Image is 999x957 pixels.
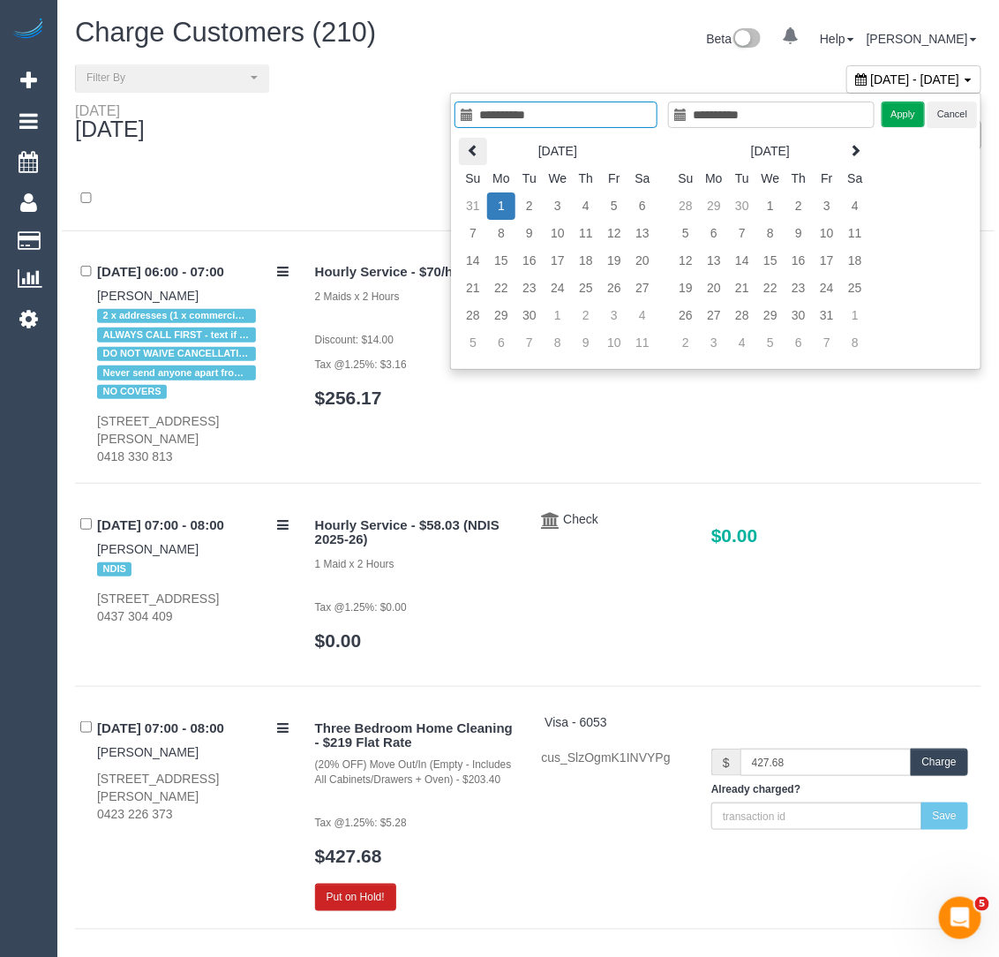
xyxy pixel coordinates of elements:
[315,558,394,570] small: 1 Maid x 2 Hours
[541,749,685,766] div: cus_SlzOgmK1INVYPg
[487,220,515,247] td: 8
[711,803,922,830] input: transaction id
[97,562,131,576] span: NDIS
[515,220,544,247] td: 9
[672,275,700,302] td: 19
[600,220,628,247] td: 12
[544,247,572,275] td: 17
[97,770,289,823] div: [STREET_ADDRESS][PERSON_NAME] 0423 226 373
[711,525,968,546] h3: $0.00
[911,749,968,776] button: Charge
[459,220,487,247] td: 7
[572,165,600,192] th: Th
[487,247,515,275] td: 15
[97,590,289,625] div: [STREET_ADDRESS] 0437 304 409
[939,897,981,939] iframe: Intercom live chat
[97,385,167,399] span: NO COVERS
[628,329,657,357] td: 11
[572,192,600,220] td: 4
[487,192,515,220] td: 1
[841,329,869,357] td: 8
[728,275,756,302] td: 21
[882,102,926,127] button: Apply
[545,715,607,729] span: Visa - 6053
[672,192,700,220] td: 28
[841,192,869,220] td: 4
[732,28,761,51] img: New interface
[459,247,487,275] td: 14
[841,220,869,247] td: 11
[600,275,628,302] td: 26
[820,32,854,46] a: Help
[11,18,46,42] img: Automaid Logo
[315,884,396,911] button: Put on Hold!
[672,247,700,275] td: 12
[544,302,572,329] td: 1
[315,265,515,280] h4: Hourly Service - $70/h
[700,247,728,275] td: 13
[97,265,289,280] h4: [DATE] 06:00 - 07:00
[756,220,785,247] td: 8
[756,302,785,329] td: 29
[707,32,762,46] a: Beta
[487,275,515,302] td: 22
[515,275,544,302] td: 23
[813,247,841,275] td: 17
[572,329,600,357] td: 9
[867,32,977,46] a: [PERSON_NAME]
[315,757,515,787] div: (20% OFF) Move Out/In (Empty - Includes All Cabinets/Drawers + Oven) - $203.40
[544,192,572,220] td: 3
[728,247,756,275] td: 14
[97,347,256,361] span: DO NOT WAIVE CANCELLATION FEE
[487,138,628,165] th: [DATE]
[600,329,628,357] td: 10
[975,897,989,911] span: 5
[871,72,960,87] span: [DATE] - [DATE]
[515,329,544,357] td: 7
[700,192,728,220] td: 29
[756,192,785,220] td: 1
[97,745,199,759] a: [PERSON_NAME]
[487,302,515,329] td: 29
[700,302,728,329] td: 27
[515,192,544,220] td: 2
[756,275,785,302] td: 22
[97,328,256,342] span: ALWAYS CALL FIRST - text if no answer
[700,329,728,357] td: 3
[544,220,572,247] td: 10
[628,275,657,302] td: 27
[563,512,598,526] a: Check
[487,165,515,192] th: Mo
[813,275,841,302] td: 24
[756,165,785,192] th: We
[756,247,785,275] td: 15
[75,103,162,142] div: [DATE]
[97,721,289,736] h4: [DATE] 07:00 - 08:00
[315,334,394,346] small: Discount: $14.00
[97,309,256,323] span: 2 x addresses (1 x commercial and 1 x residential)
[756,329,785,357] td: 5
[315,388,382,408] a: $256.17
[841,247,869,275] td: 18
[728,329,756,357] td: 4
[672,165,700,192] th: Su
[672,220,700,247] td: 5
[97,542,199,556] a: [PERSON_NAME]
[97,305,289,403] div: Tags
[700,165,728,192] th: Mo
[544,329,572,357] td: 8
[628,302,657,329] td: 4
[711,749,740,776] span: $
[515,302,544,329] td: 30
[813,302,841,329] td: 31
[315,721,515,750] h4: Three Bedroom Home Cleaning - $219 Flat Rate
[572,302,600,329] td: 2
[711,784,968,795] h5: Already charged?
[785,302,813,329] td: 30
[515,165,544,192] th: Tu
[841,302,869,329] td: 1
[841,275,869,302] td: 25
[813,165,841,192] th: Fr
